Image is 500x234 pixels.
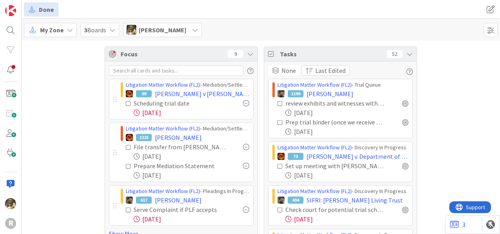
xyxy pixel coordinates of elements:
[126,197,133,204] img: MW
[280,49,383,59] span: Tasks
[126,125,200,132] a: Litigation Matter Workflow (FL2)
[126,188,200,195] a: Litigation Matter Workflow (FL2)
[134,142,226,152] div: File transfer from [PERSON_NAME]?
[134,171,249,180] div: [DATE]
[315,66,346,75] span: Last Edited
[285,127,408,136] div: [DATE]
[134,205,226,214] div: Serve Complaint if PLF accepts
[126,81,249,89] div: › Mediation/Settlement in Progress
[278,188,352,195] a: Litigation Matter Workflow (FL2)
[24,2,59,17] a: Done
[17,1,36,11] span: Support
[307,89,353,98] span: [PERSON_NAME]
[285,205,385,214] div: Check court for potential trial schedule
[301,65,350,76] button: Last Edited
[278,187,408,195] div: › Discovery In Progress
[40,25,64,35] span: My Zone
[278,144,352,151] a: Litigation Matter Workflow (FL2)
[278,81,352,88] a: Litigation Matter Workflow (FL2)
[288,90,303,97] div: 1199
[5,5,16,16] img: Visit kanbanzone.com
[285,117,385,127] div: Prep trial binder (once we receive new date)
[450,220,465,229] a: 3
[39,5,54,14] span: Done
[155,89,249,98] span: [PERSON_NAME] v [PERSON_NAME]
[84,25,106,35] span: Boards
[278,197,285,204] img: MW
[84,26,87,34] b: 3
[307,195,403,205] span: SIFRI: [PERSON_NAME] Living Trust
[126,187,249,195] div: › Pleadings In Progress
[281,66,296,75] span: None
[134,161,226,171] div: Prepare Mediation Statement
[285,214,408,224] div: [DATE]
[278,81,408,89] div: › Trial Queue
[155,195,202,205] span: [PERSON_NAME]
[278,90,285,97] img: MW
[288,197,303,204] div: 494
[109,65,243,76] input: Search all cards and tasks...
[136,134,152,141] div: 2225
[285,98,385,108] div: review exhibits and witnesses with [PERSON_NAME] (once we receive new date)
[278,153,285,160] img: TR
[127,25,136,35] img: DG
[136,90,152,97] div: 99
[288,153,303,160] div: 73
[387,50,403,58] div: 52
[5,198,16,209] img: DG
[285,171,408,180] div: [DATE]
[126,124,249,133] div: › Mediation/Settlement Queue
[285,108,408,117] div: [DATE]
[121,49,221,59] span: Focus
[228,50,243,58] div: 9
[126,81,200,88] a: Litigation Matter Workflow (FL2)
[307,152,408,161] span: [PERSON_NAME] v. Department of Human Services
[126,134,133,141] img: TR
[134,108,249,117] div: [DATE]
[5,218,16,229] div: R
[285,161,385,171] div: Set up meeting with [PERSON_NAME] to discuss trial prep.
[136,197,152,204] div: 617
[155,133,202,142] span: [PERSON_NAME]
[134,214,249,224] div: [DATE]
[134,152,249,161] div: [DATE]
[134,98,214,108] div: Scheduling trial date
[278,143,408,152] div: › Discovery In Progress
[126,90,133,97] img: TR
[139,25,186,35] span: [PERSON_NAME]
